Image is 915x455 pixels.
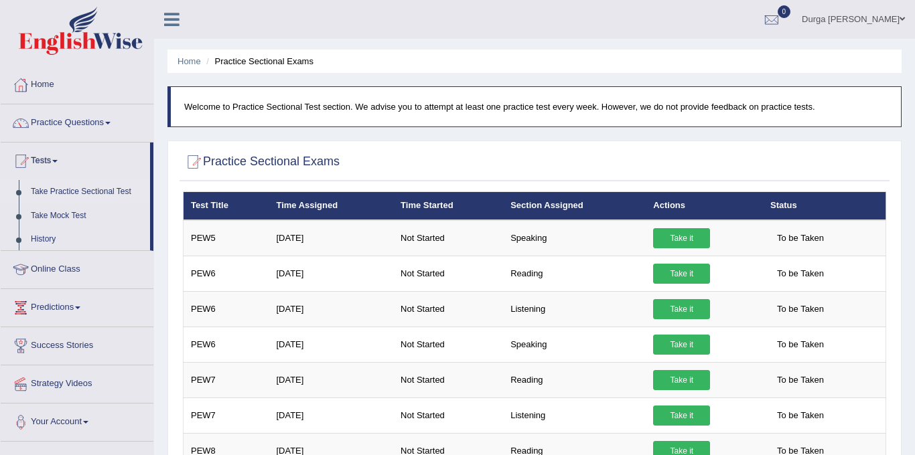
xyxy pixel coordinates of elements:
[1,143,150,176] a: Tests
[770,335,831,355] span: To be Taken
[183,152,340,172] h2: Practice Sectional Exams
[203,55,313,68] li: Practice Sectional Exams
[184,256,269,291] td: PEW6
[770,299,831,319] span: To be Taken
[184,397,269,433] td: PEW7
[25,227,150,252] a: History
[503,256,646,291] td: Reading
[269,362,393,397] td: [DATE]
[184,220,269,256] td: PEW5
[178,56,201,66] a: Home
[393,192,503,220] th: Time Started
[653,335,710,355] a: Take it
[503,362,646,397] td: Reading
[503,327,646,362] td: Speaking
[503,291,646,327] td: Listening
[184,100,888,113] p: Welcome to Practice Sectional Test section. We advise you to attempt at least one practice test e...
[25,180,150,204] a: Take Practice Sectional Test
[653,264,710,284] a: Take it
[646,192,763,220] th: Actions
[503,397,646,433] td: Listening
[1,251,153,284] a: Online Class
[763,192,886,220] th: Status
[770,228,831,248] span: To be Taken
[269,397,393,433] td: [DATE]
[393,220,503,256] td: Not Started
[653,405,710,426] a: Take it
[269,291,393,327] td: [DATE]
[653,228,710,248] a: Take it
[184,362,269,397] td: PEW7
[770,264,831,284] span: To be Taken
[393,291,503,327] td: Not Started
[184,192,269,220] th: Test Title
[770,370,831,390] span: To be Taken
[778,5,791,18] span: 0
[1,289,153,323] a: Predictions
[1,66,153,100] a: Home
[770,405,831,426] span: To be Taken
[393,362,503,397] td: Not Started
[269,327,393,362] td: [DATE]
[25,204,150,228] a: Take Mock Test
[269,220,393,256] td: [DATE]
[184,291,269,327] td: PEW6
[1,403,153,437] a: Your Account
[393,397,503,433] td: Not Started
[184,327,269,362] td: PEW6
[393,256,503,291] td: Not Started
[1,104,153,138] a: Practice Questions
[503,220,646,256] td: Speaking
[653,299,710,319] a: Take it
[503,192,646,220] th: Section Assigned
[269,192,393,220] th: Time Assigned
[1,365,153,399] a: Strategy Videos
[393,327,503,362] td: Not Started
[653,370,710,390] a: Take it
[1,327,153,361] a: Success Stories
[269,256,393,291] td: [DATE]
